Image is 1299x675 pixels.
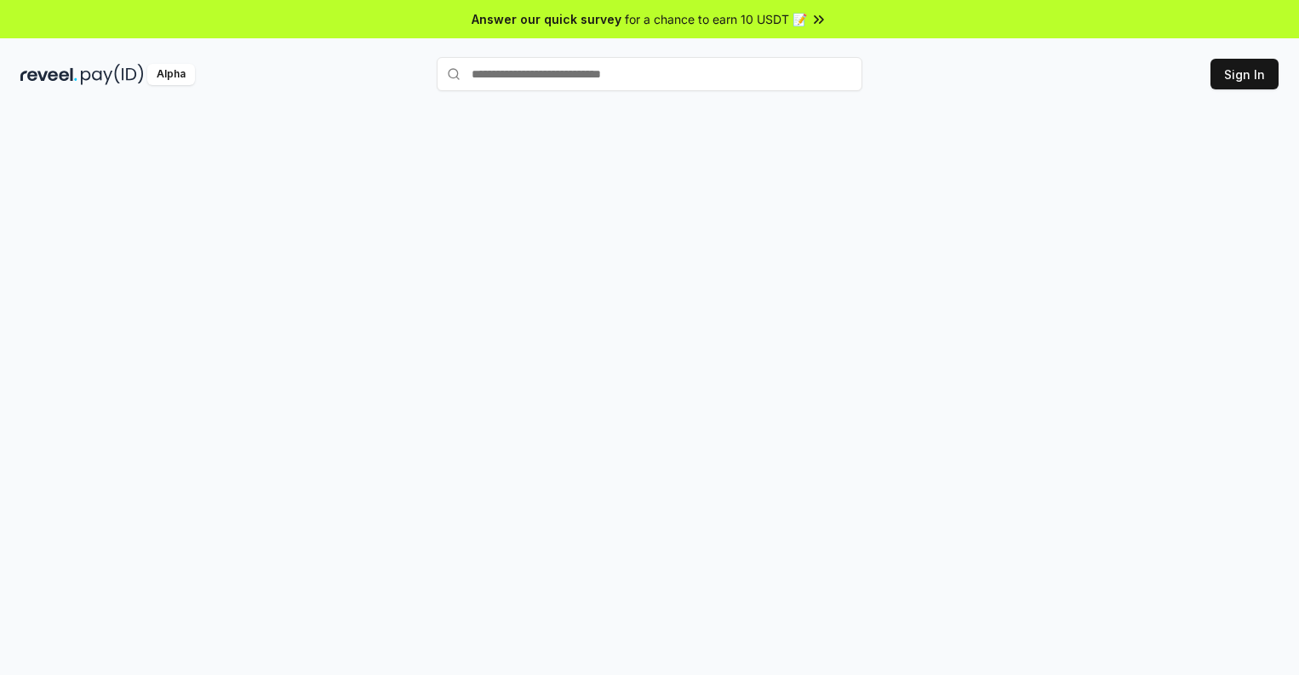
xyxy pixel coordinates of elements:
[20,64,77,85] img: reveel_dark
[472,10,621,28] span: Answer our quick survey
[625,10,807,28] span: for a chance to earn 10 USDT 📝
[147,64,195,85] div: Alpha
[81,64,144,85] img: pay_id
[1210,59,1279,89] button: Sign In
